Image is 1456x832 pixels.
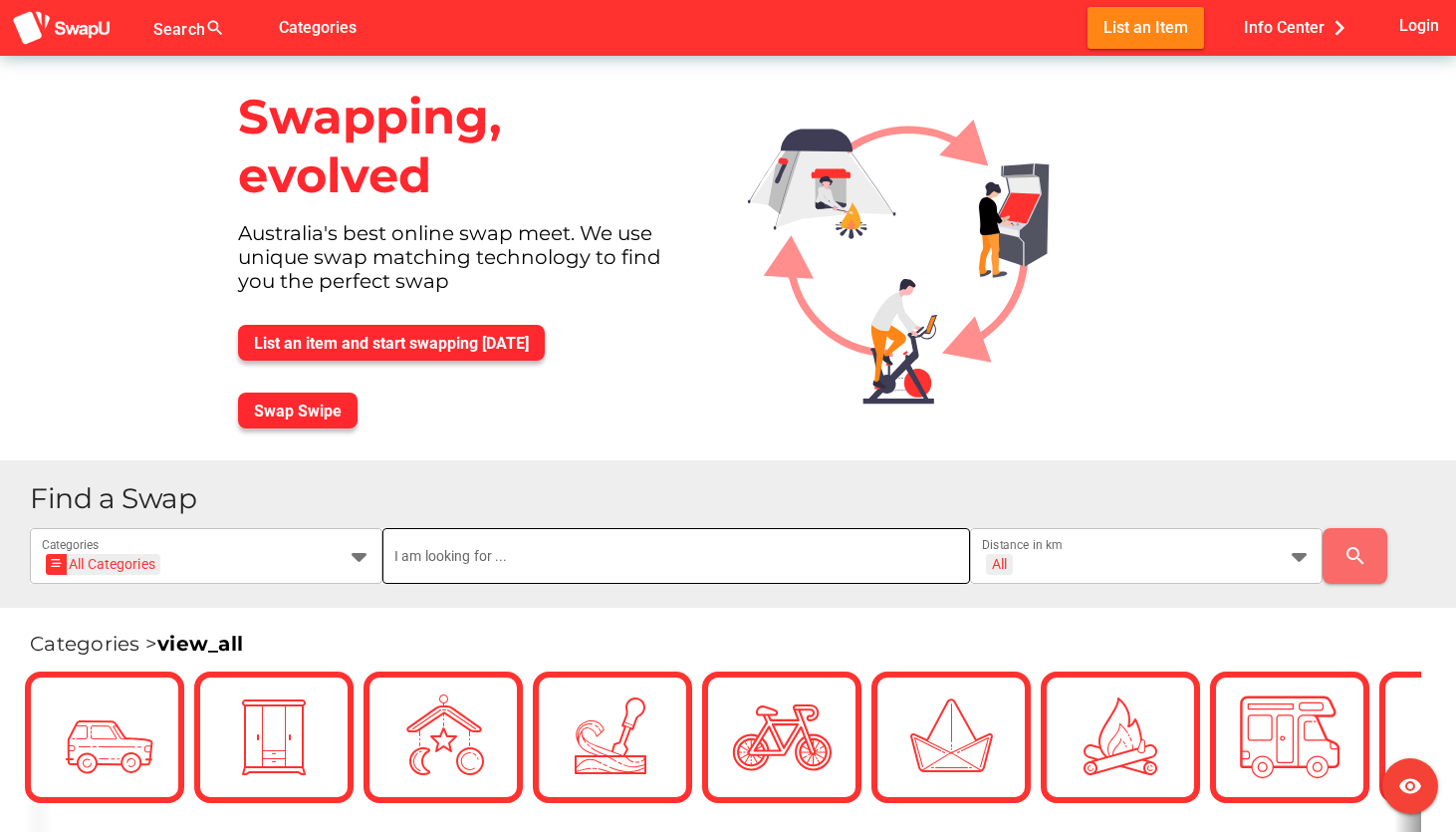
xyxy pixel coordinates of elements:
span: List an item and start swapping [DATE] [254,334,529,353]
div: All Categories [52,554,155,575]
span: Categories [279,11,357,44]
div: Swapping, evolved [222,72,716,221]
div: Australia's best online swap meet. We use unique swap matching technology to find you the perfect... [222,221,716,309]
img: Graphic.svg [732,56,1097,427]
i: search [1343,544,1367,568]
a: Categories [263,17,372,36]
img: aSD8y5uGLpzPJLYTcYcjNu3laj1c05W5KWf0Ds+Za8uybjssssuu+yyyy677LKX2n+PWMSDJ9a87AAAAABJRU5ErkJggg== [12,10,112,47]
button: Swap Swipe [238,393,358,428]
span: Info Center [1244,11,1354,44]
button: List an Item [1088,7,1204,48]
a: view_all [157,632,243,656]
span: Login [1399,12,1439,39]
span: Swap Swipe [254,402,342,420]
i: false [249,16,273,40]
button: Info Center [1228,7,1370,48]
h1: Find a Swap [30,484,1440,513]
span: Categories > [30,632,243,656]
i: chevron_right [1325,13,1354,43]
input: I am looking for ... [394,528,958,584]
div: All [992,555,1007,573]
span: List an Item [1103,14,1188,41]
button: Categories [263,7,372,48]
button: List an item and start swapping [DATE] [238,325,545,361]
button: Login [1395,7,1444,44]
i: visibility [1398,774,1422,798]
